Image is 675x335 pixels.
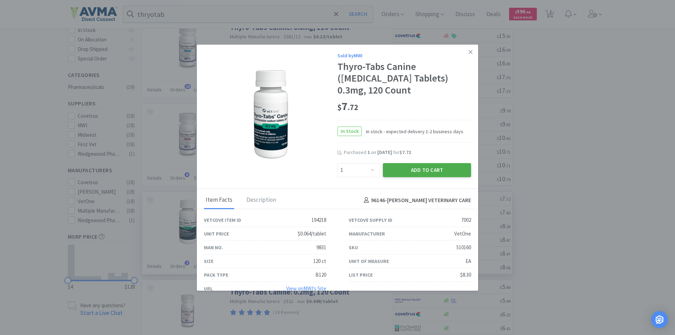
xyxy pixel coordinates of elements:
span: . 72 [348,102,358,112]
div: VetOne [454,230,471,238]
div: Unit Price [204,230,229,238]
div: EA [465,257,471,265]
div: 194218 [311,216,326,224]
span: $ [337,102,342,112]
div: 120 ct [313,257,326,265]
div: Purchased on for [344,149,471,156]
button: Add to Cart [383,163,471,177]
a: View onMWI's Site [286,285,326,292]
h4: 96146 - [PERSON_NAME] VETERINARY CARE [361,196,471,205]
div: B120 [315,271,326,279]
div: 9831 [316,243,326,252]
img: 914edec4b02b4276bb5b59f66b4a11ab_7002.png [251,69,291,160]
span: 7 [337,99,358,113]
div: $0.064/tablet [298,230,326,238]
div: Description [245,192,278,209]
div: Item Facts [204,192,234,209]
span: $7.72 [399,149,411,155]
div: Pack Type [204,271,228,279]
div: 510160 [456,243,471,252]
div: $8.30 [460,271,471,279]
div: Manufacturer [349,230,385,238]
div: SKU [349,244,358,251]
div: Sold by MWI [337,52,471,59]
span: [DATE] [377,149,392,155]
div: Vetcove Supply ID [349,216,392,224]
div: Unit of Measure [349,257,389,265]
div: List Price [349,271,373,279]
span: In stock - expected delivery 1-2 business days [362,128,463,135]
div: Vetcove Item ID [204,216,241,224]
div: Thyro-Tabs Canine ([MEDICAL_DATA] Tablets) 0.3mg, 120 Count [337,61,471,96]
div: URL [204,285,213,292]
div: Size [204,257,213,265]
div: Man No. [204,244,223,251]
span: In Stock [338,127,361,136]
span: 1 [367,149,370,155]
div: Open Intercom Messenger [651,311,668,328]
div: 7002 [461,216,471,224]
